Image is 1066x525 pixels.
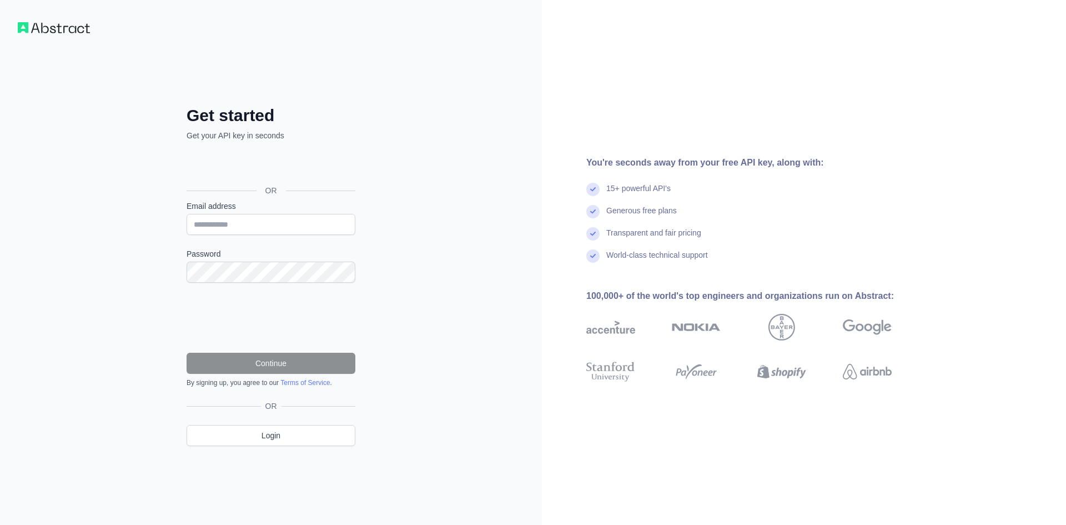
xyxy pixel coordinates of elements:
[757,359,806,384] img: shopify
[187,353,355,374] button: Continue
[187,106,355,126] h2: Get started
[672,314,721,341] img: nokia
[18,22,90,33] img: Workflow
[768,314,795,341] img: bayer
[606,227,701,249] div: Transparent and fair pricing
[586,156,927,169] div: You're seconds away from your free API key, along with:
[257,185,286,196] span: OR
[280,379,330,387] a: Terms of Service
[187,425,355,446] a: Login
[586,227,600,241] img: check mark
[586,359,635,384] img: stanford university
[843,359,892,384] img: airbnb
[187,201,355,212] label: Email address
[606,249,708,272] div: World-class technical support
[187,130,355,141] p: Get your API key in seconds
[672,359,721,384] img: payoneer
[586,249,600,263] img: check mark
[586,205,600,218] img: check mark
[187,248,355,259] label: Password
[187,378,355,387] div: By signing up, you agree to our .
[606,205,677,227] div: Generous free plans
[261,401,281,412] span: OR
[586,183,600,196] img: check mark
[843,314,892,341] img: google
[187,296,355,339] iframe: reCAPTCHA
[181,153,359,178] iframe: Sign in with Google Button
[606,183,671,205] div: 15+ powerful API's
[586,314,635,341] img: accenture
[586,289,927,303] div: 100,000+ of the world's top engineers and organizations run on Abstract:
